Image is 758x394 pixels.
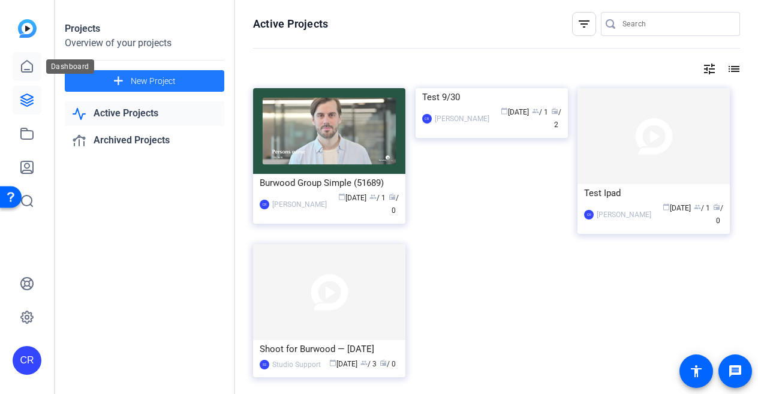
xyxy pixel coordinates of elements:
span: [DATE] [329,360,357,368]
span: radio [380,359,387,366]
mat-icon: add [111,74,126,89]
div: [PERSON_NAME] [597,209,651,221]
div: CR [13,346,41,375]
span: / 0 [389,194,399,215]
span: calendar_today [663,203,670,210]
span: group [360,359,368,366]
span: New Project [131,75,176,88]
span: / 1 [532,108,548,116]
div: Test 9/30 [422,88,561,106]
span: / 0 [713,204,723,225]
span: / 3 [360,360,377,368]
span: group [369,193,377,200]
div: Dashboard [46,59,94,74]
div: CR [584,210,594,219]
span: [DATE] [338,194,366,202]
span: calendar_today [338,193,345,200]
div: [PERSON_NAME] [435,113,489,125]
span: [DATE] [501,108,529,116]
img: blue-gradient.svg [18,19,37,38]
div: Burwood Group Simple (51689) [260,174,399,192]
div: Test Ipad [584,184,723,202]
mat-icon: accessibility [689,364,703,378]
div: CR [260,200,269,209]
mat-icon: filter_list [577,17,591,31]
span: / 1 [694,204,710,212]
a: Archived Projects [65,128,224,153]
span: radio [389,193,396,200]
span: / 0 [380,360,396,368]
h1: Active Projects [253,17,328,31]
mat-icon: message [728,364,742,378]
div: Studio Support [272,359,321,371]
a: Active Projects [65,101,224,126]
div: Overview of your projects [65,36,224,50]
span: [DATE] [663,204,691,212]
input: Search [622,17,730,31]
div: Projects [65,22,224,36]
div: [PERSON_NAME] [272,198,327,210]
mat-icon: list [726,62,740,76]
span: / 1 [369,194,386,202]
span: calendar_today [329,359,336,366]
span: group [532,107,539,115]
button: New Project [65,70,224,92]
span: group [694,203,701,210]
div: CR [422,114,432,124]
mat-icon: tune [702,62,717,76]
span: / 2 [551,108,561,129]
span: radio [551,107,558,115]
span: calendar_today [501,107,508,115]
div: SS [260,360,269,369]
span: radio [713,203,720,210]
div: Shoot for Burwood — [DATE] [260,340,399,358]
